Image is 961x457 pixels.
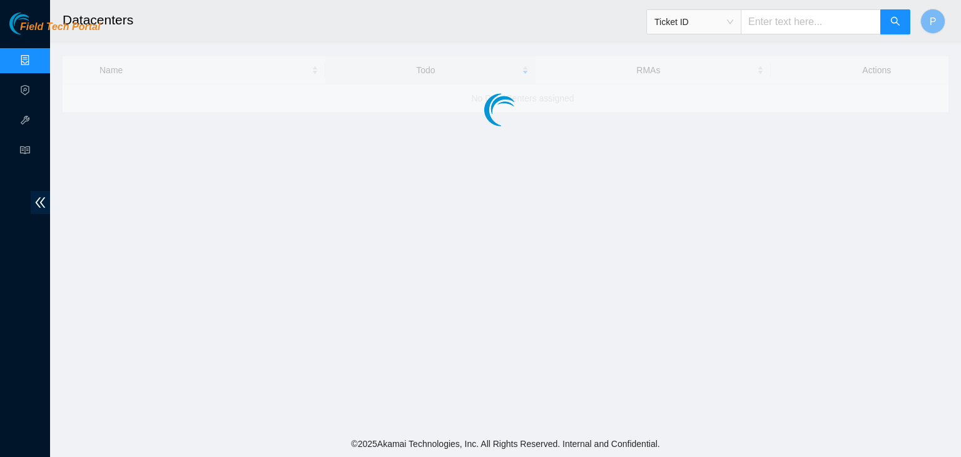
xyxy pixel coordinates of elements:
[50,431,961,457] footer: © 2025 Akamai Technologies, Inc. All Rights Reserved. Internal and Confidential.
[20,140,30,165] span: read
[920,9,945,34] button: P
[20,21,100,33] span: Field Tech Portal
[9,23,100,39] a: Akamai TechnologiesField Tech Portal
[31,191,50,214] span: double-left
[880,9,910,34] button: search
[930,14,937,29] span: P
[654,13,733,31] span: Ticket ID
[741,9,881,34] input: Enter text here...
[890,16,900,28] span: search
[9,13,63,34] img: Akamai Technologies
